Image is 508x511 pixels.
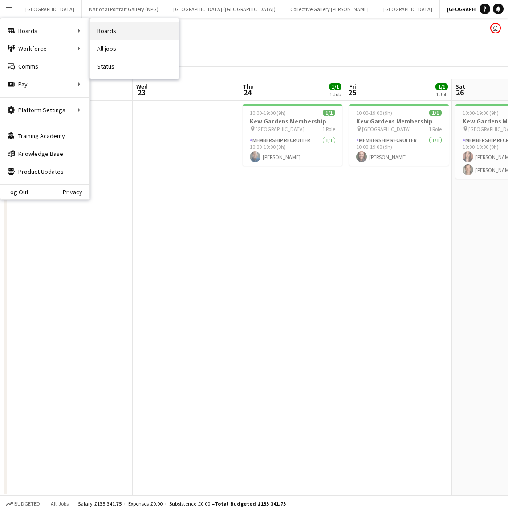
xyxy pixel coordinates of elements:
[243,104,342,166] app-job-card: 10:00-19:00 (9h)1/1Kew Gardens Membership [GEOGRAPHIC_DATA]1 RoleMembership Recruiter1/110:00-19:...
[0,40,89,57] div: Workforce
[90,40,179,57] a: All jobs
[82,0,166,18] button: National Portrait Gallery (NPG)
[0,75,89,93] div: Pay
[241,87,254,98] span: 24
[348,87,356,98] span: 25
[376,0,440,18] button: [GEOGRAPHIC_DATA]
[329,91,341,98] div: 1 Job
[435,83,448,90] span: 1/1
[215,500,286,507] span: Total Budgeted £135 341.75
[250,110,286,116] span: 10:00-19:00 (9h)
[349,117,449,125] h3: Kew Gardens Membership
[256,126,305,132] span: [GEOGRAPHIC_DATA]
[455,82,465,90] span: Sat
[243,82,254,90] span: Thu
[0,163,89,180] a: Product Updates
[362,126,411,132] span: [GEOGRAPHIC_DATA]
[490,23,501,33] app-user-avatar: Eldina Munatay
[0,101,89,119] div: Platform Settings
[135,87,148,98] span: 23
[0,22,89,40] div: Boards
[18,0,82,18] button: [GEOGRAPHIC_DATA]
[463,110,499,116] span: 10:00-19:00 (9h)
[322,126,335,132] span: 1 Role
[63,188,89,196] a: Privacy
[4,499,41,509] button: Budgeted
[243,117,342,125] h3: Kew Gardens Membership
[14,501,40,507] span: Budgeted
[49,500,70,507] span: All jobs
[429,126,442,132] span: 1 Role
[329,83,341,90] span: 1/1
[0,145,89,163] a: Knowledge Base
[349,135,449,166] app-card-role: Membership Recruiter1/110:00-19:00 (9h)[PERSON_NAME]
[78,500,286,507] div: Salary £135 341.75 + Expenses £0.00 + Subsistence £0.00 =
[243,135,342,166] app-card-role: Membership Recruiter1/110:00-19:00 (9h)[PERSON_NAME]
[429,110,442,116] span: 1/1
[90,22,179,40] a: Boards
[0,188,28,196] a: Log Out
[166,0,283,18] button: [GEOGRAPHIC_DATA] ([GEOGRAPHIC_DATA])
[356,110,392,116] span: 10:00-19:00 (9h)
[349,104,449,166] app-job-card: 10:00-19:00 (9h)1/1Kew Gardens Membership [GEOGRAPHIC_DATA]1 RoleMembership Recruiter1/110:00-19:...
[283,0,376,18] button: Collective Gallery [PERSON_NAME]
[454,87,465,98] span: 26
[0,57,89,75] a: Comms
[349,82,356,90] span: Fri
[323,110,335,116] span: 1/1
[90,57,179,75] a: Status
[0,127,89,145] a: Training Academy
[136,82,148,90] span: Wed
[436,91,447,98] div: 1 Job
